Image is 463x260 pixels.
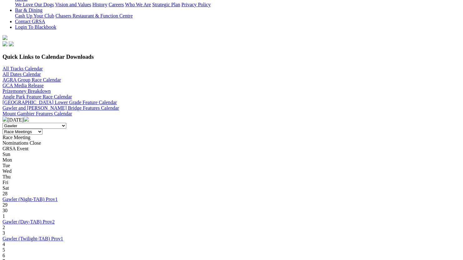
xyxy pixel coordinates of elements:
[3,117,8,122] img: chevron-left-pager-white.svg
[3,35,8,40] img: logo-grsa-white.png
[15,2,460,7] div: About
[3,219,55,224] a: Gawler (Day-TAB) Prov2
[15,2,54,7] a: We Love Our Dogs
[3,135,460,140] div: Race Meeting
[125,2,151,7] a: Who We Are
[15,19,45,24] a: Contact GRSA
[3,146,460,152] div: GRSA Event
[3,83,44,88] a: GCA Media Release
[15,7,43,13] a: Bar & Dining
[3,208,8,213] span: 30
[3,88,51,94] a: Prizemoney Breakdown
[3,111,72,116] a: Mount Gambier Features Calendar
[3,157,460,163] div: Mon
[3,253,5,258] span: 6
[24,117,29,122] img: chevron-right-pager-white.svg
[15,13,460,19] div: Bar & Dining
[55,13,133,18] a: Chasers Restaurant & Function Centre
[108,2,124,7] a: Careers
[3,225,5,230] span: 2
[3,247,5,252] span: 5
[3,72,41,77] a: All Dates Calendar
[3,180,460,185] div: Fri
[3,191,8,196] span: 28
[3,168,460,174] div: Wed
[3,230,5,236] span: 3
[181,2,211,7] a: Privacy Policy
[3,41,8,46] img: facebook.svg
[3,94,72,99] a: Angle Park Feature Race Calendar
[3,242,5,247] span: 4
[3,77,61,82] a: AGRA Group Race Calendar
[92,2,107,7] a: History
[3,236,63,241] a: Gawler (Twilight-TAB) Prov1
[3,105,119,111] a: Gawler and [PERSON_NAME] Bridge Features Calendar
[3,163,460,168] div: Tue
[3,117,460,123] div: [DATE]
[15,13,54,18] a: Cash Up Your Club
[3,152,460,157] div: Sun
[3,100,117,105] a: [GEOGRAPHIC_DATA] Lower Grade Feature Calendar
[3,197,58,202] a: Gawler (Night-TAB) Prov1
[3,53,460,60] h3: Quick Links to Calendar Downloads
[3,213,5,219] span: 1
[3,140,460,146] div: Nominations Close
[3,174,460,180] div: Thu
[15,24,56,30] a: Login To Blackbook
[3,185,460,191] div: Sat
[152,2,180,7] a: Strategic Plan
[9,41,14,46] img: twitter.svg
[3,202,8,207] span: 29
[55,2,91,7] a: Vision and Values
[3,66,43,71] a: All Tracks Calendar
